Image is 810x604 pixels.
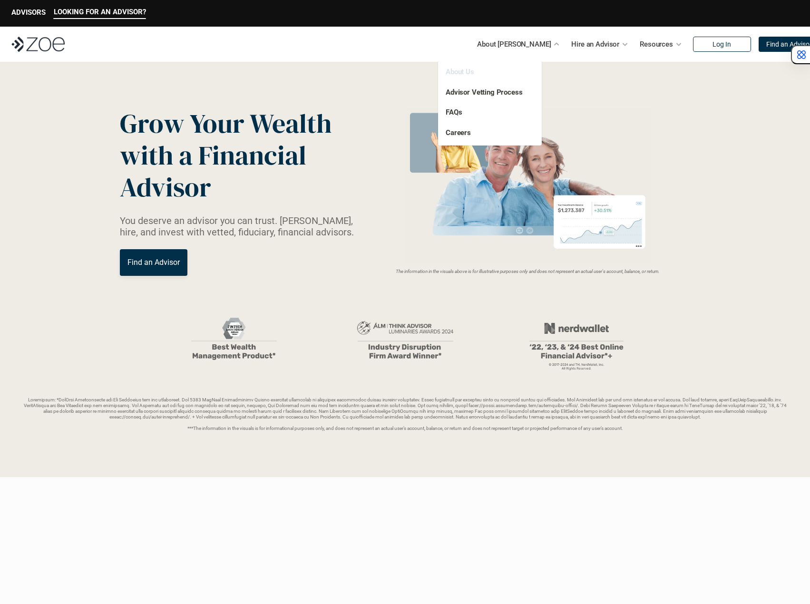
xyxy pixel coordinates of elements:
p: Find an Advisor [127,258,180,267]
p: Log In [712,40,731,49]
span: Grow Your Wealth [120,105,332,142]
p: You deserve an advisor you can trust. [PERSON_NAME], hire, and invest with vetted, fiduciary, fin... [120,215,365,238]
a: Advisor Vetting Process [446,88,523,97]
p: About [PERSON_NAME] [477,37,551,51]
p: Loremipsum: *DolOrsi Ametconsecte adi Eli Seddoeius tem inc utlaboreet. Dol 5383 MagNaal Enimadmi... [23,397,787,431]
em: The information in the visuals above is for illustrative purposes only and does not represent an ... [396,269,660,274]
img: Zoe Financial Hero Image [401,108,654,263]
p: Hire an Advisor [571,37,619,51]
p: LOOKING FOR AN ADVISOR? [54,8,146,16]
p: Resources [640,37,673,51]
p: ADVISORS [11,8,46,17]
a: About Us [446,68,474,76]
a: Careers [446,128,471,137]
a: Log In [693,37,751,52]
a: FAQs [446,108,462,117]
a: Find an Advisor [120,249,187,276]
span: with a Financial Advisor [120,137,312,205]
